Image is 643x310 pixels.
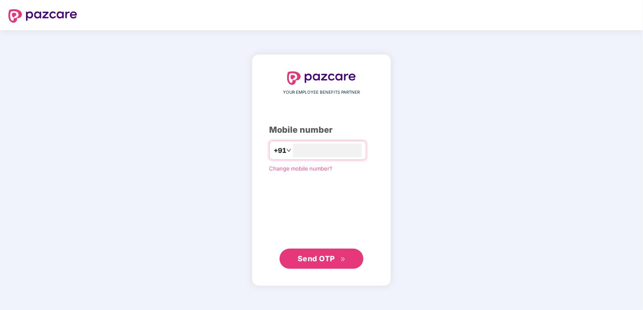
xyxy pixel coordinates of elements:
[298,254,335,263] span: Send OTP
[280,249,363,269] button: Send OTPdouble-right
[8,9,77,23] img: logo
[274,145,286,156] span: +91
[269,123,374,137] div: Mobile number
[283,89,360,96] span: YOUR EMPLOYEE BENEFITS PARTNER
[269,165,332,172] a: Change mobile number?
[340,257,346,262] span: double-right
[286,148,291,153] span: down
[287,71,356,85] img: logo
